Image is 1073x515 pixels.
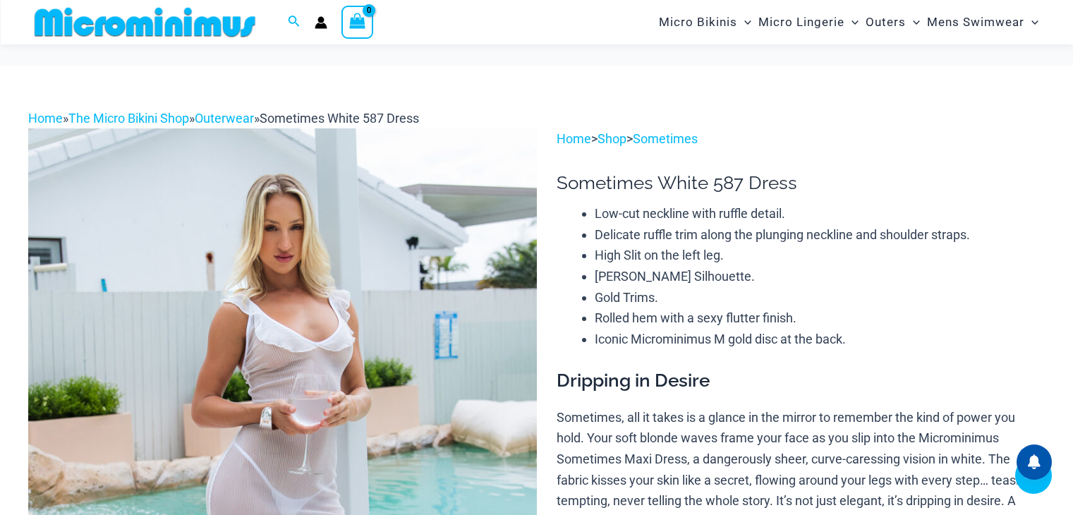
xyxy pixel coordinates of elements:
a: Micro BikinisMenu ToggleMenu Toggle [655,4,755,40]
li: Delicate ruffle trim along the plunging neckline and shoulder straps. [595,224,1045,246]
a: Home [28,111,63,126]
a: Outerwear [195,111,254,126]
span: Menu Toggle [844,4,859,40]
li: High Slit on the left leg. [595,245,1045,266]
a: The Micro Bikini Shop [68,111,189,126]
span: Menu Toggle [1024,4,1038,40]
span: Sometimes White 587 Dress [260,111,419,126]
span: Mens Swimwear [927,4,1024,40]
a: Mens SwimwearMenu ToggleMenu Toggle [923,4,1042,40]
a: Shop [598,131,626,146]
h1: Sometimes White 587 Dress [557,172,1045,194]
nav: Site Navigation [653,2,1045,42]
span: » » » [28,111,419,126]
li: [PERSON_NAME] Silhouette. [595,266,1045,287]
a: View Shopping Cart, empty [341,6,374,38]
a: Sometimes [633,131,698,146]
span: Menu Toggle [737,4,751,40]
li: Low-cut neckline with ruffle detail. [595,203,1045,224]
li: Rolled hem with a sexy flutter finish. [595,308,1045,329]
span: Outers [866,4,906,40]
p: > > [557,128,1045,150]
span: Menu Toggle [906,4,920,40]
a: Account icon link [315,16,327,29]
li: Iconic Microminimus M gold disc at the back. [595,329,1045,350]
img: MM SHOP LOGO FLAT [29,6,261,38]
h3: Dripping in Desire [557,369,1045,393]
span: Micro Lingerie [758,4,844,40]
li: Gold Trims. [595,287,1045,308]
a: Micro LingerieMenu ToggleMenu Toggle [755,4,862,40]
a: Home [557,131,591,146]
a: OutersMenu ToggleMenu Toggle [862,4,923,40]
span: Micro Bikinis [659,4,737,40]
a: Search icon link [288,13,301,31]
